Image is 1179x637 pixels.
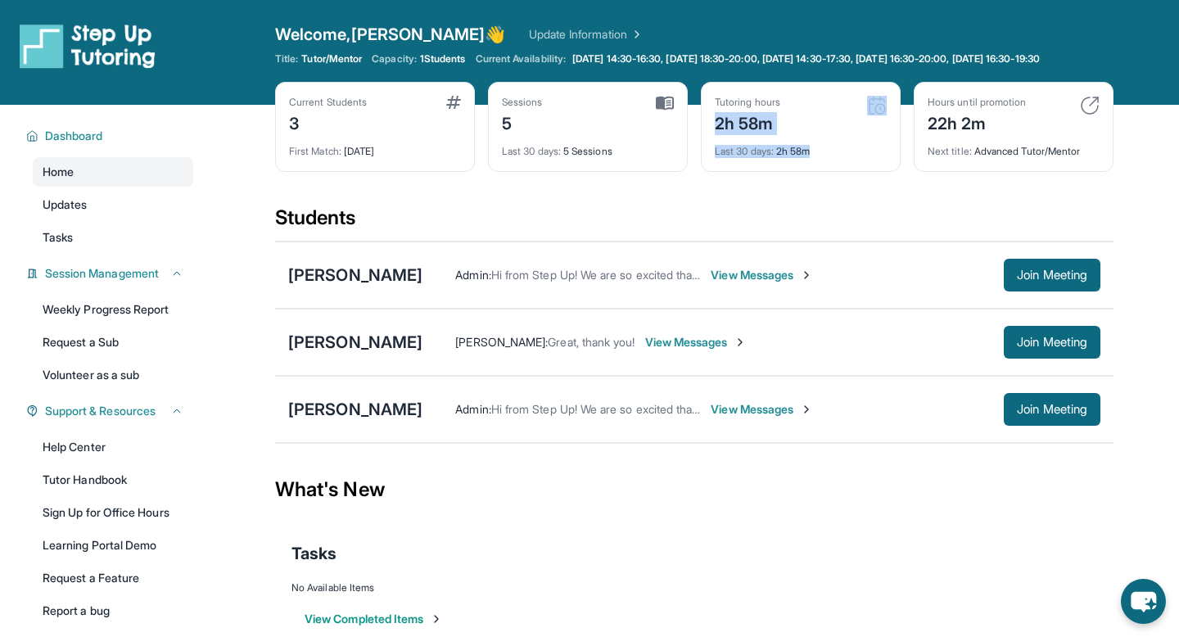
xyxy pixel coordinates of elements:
button: View Completed Items [305,611,443,627]
span: Last 30 days : [502,145,561,157]
button: Join Meeting [1004,259,1100,291]
span: Home [43,164,74,180]
div: [PERSON_NAME] [288,398,422,421]
div: 2h 58m [715,109,780,135]
div: [PERSON_NAME] [288,264,422,287]
a: Update Information [529,26,644,43]
div: Advanced Tutor/Mentor [928,135,1100,158]
a: Report a bug [33,596,193,626]
a: Request a Sub [33,328,193,357]
a: Request a Feature [33,563,193,593]
a: [DATE] 14:30-16:30, [DATE] 18:30-20:00, [DATE] 14:30-17:30, [DATE] 16:30-20:00, [DATE] 16:30-19:30 [569,52,1043,66]
img: card [867,96,887,115]
div: Hours until promotion [928,96,1026,109]
span: Updates [43,197,88,213]
div: What's New [275,454,1113,526]
span: Tasks [43,229,73,246]
span: View Messages [645,334,748,350]
span: Great, thank you! [548,335,635,349]
div: Sessions [502,96,543,109]
button: chat-button [1121,579,1166,624]
span: Admin : [455,402,490,416]
img: card [1080,96,1100,115]
button: Join Meeting [1004,393,1100,426]
span: First Match : [289,145,341,157]
button: Support & Resources [38,403,183,419]
div: Current Students [289,96,367,109]
div: No Available Items [291,581,1097,594]
button: Session Management [38,265,183,282]
a: Home [33,157,193,187]
img: logo [20,23,156,69]
div: [DATE] [289,135,461,158]
a: Updates [33,190,193,219]
img: card [656,96,674,111]
div: Tutoring hours [715,96,780,109]
span: Tasks [291,542,337,565]
img: Chevron Right [627,26,644,43]
a: Tasks [33,223,193,252]
img: Chevron-Right [800,269,813,282]
span: View Messages [711,401,813,418]
span: Last 30 days : [715,145,774,157]
span: Join Meeting [1017,404,1087,414]
span: Welcome, [PERSON_NAME] 👋 [275,23,506,46]
a: Tutor Handbook [33,465,193,495]
div: 5 Sessions [502,135,674,158]
span: [PERSON_NAME] : [455,335,548,349]
a: Learning Portal Demo [33,531,193,560]
a: Weekly Progress Report [33,295,193,324]
span: Support & Resources [45,403,156,419]
a: Volunteer as a sub [33,360,193,390]
span: Admin : [455,268,490,282]
span: Next title : [928,145,972,157]
span: Title: [275,52,298,66]
a: Help Center [33,432,193,462]
button: Dashboard [38,128,183,144]
span: [DATE] 14:30-16:30, [DATE] 18:30-20:00, [DATE] 14:30-17:30, [DATE] 16:30-20:00, [DATE] 16:30-19:30 [572,52,1040,66]
img: Chevron-Right [734,336,747,349]
span: Current Availability: [476,52,566,66]
span: View Messages [711,267,813,283]
div: 2h 58m [715,135,887,158]
a: Sign Up for Office Hours [33,498,193,527]
div: 22h 2m [928,109,1026,135]
div: 5 [502,109,543,135]
div: 3 [289,109,367,135]
span: Session Management [45,265,159,282]
img: card [446,96,461,109]
span: 1 Students [420,52,466,66]
span: Tutor/Mentor [301,52,362,66]
img: Chevron-Right [800,403,813,416]
span: Dashboard [45,128,103,144]
button: Join Meeting [1004,326,1100,359]
span: Join Meeting [1017,270,1087,280]
div: Students [275,205,1113,241]
span: Capacity: [372,52,417,66]
span: Join Meeting [1017,337,1087,347]
div: [PERSON_NAME] [288,331,422,354]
